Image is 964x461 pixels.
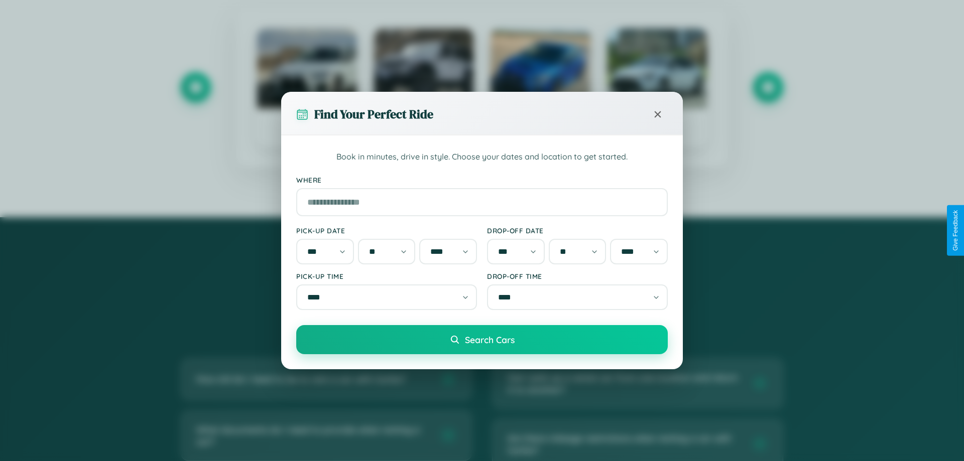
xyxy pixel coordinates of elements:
[296,150,668,164] p: Book in minutes, drive in style. Choose your dates and location to get started.
[296,226,477,235] label: Pick-up Date
[296,325,668,354] button: Search Cars
[296,176,668,184] label: Where
[314,106,433,122] h3: Find Your Perfect Ride
[296,272,477,280] label: Pick-up Time
[487,226,668,235] label: Drop-off Date
[487,272,668,280] label: Drop-off Time
[465,334,515,345] span: Search Cars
